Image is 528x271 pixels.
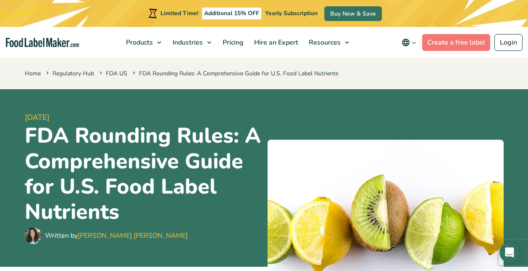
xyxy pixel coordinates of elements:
[53,69,94,77] a: Regulatory Hub
[220,38,244,47] span: Pricing
[123,38,154,47] span: Products
[25,69,41,77] a: Home
[324,6,382,21] a: Buy Now & Save
[494,34,523,51] a: Login
[131,69,339,77] span: FDA Rounding Rules: A Comprehensive Guide for U.S. Food Label Nutrients
[202,8,261,19] span: Additional 15% OFF
[306,38,341,47] span: Resources
[170,38,204,47] span: Industries
[252,38,299,47] span: Hire an Expert
[25,227,42,244] img: Maria Abi Hanna - Food Label Maker
[265,9,318,17] span: Yearly Subscription
[499,242,520,263] div: Open Intercom Messenger
[304,27,353,58] a: Resources
[249,27,302,58] a: Hire an Expert
[121,27,165,58] a: Products
[45,231,188,241] div: Written by
[168,27,215,58] a: Industries
[218,27,247,58] a: Pricing
[78,231,188,240] a: [PERSON_NAME] [PERSON_NAME]
[422,34,490,51] a: Create a free label
[25,123,261,225] h1: FDA Rounding Rules: A Comprehensive Guide for U.S. Food Label Nutrients
[160,9,198,17] span: Limited Time!
[106,69,127,77] a: FDA US
[25,112,261,123] span: [DATE]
